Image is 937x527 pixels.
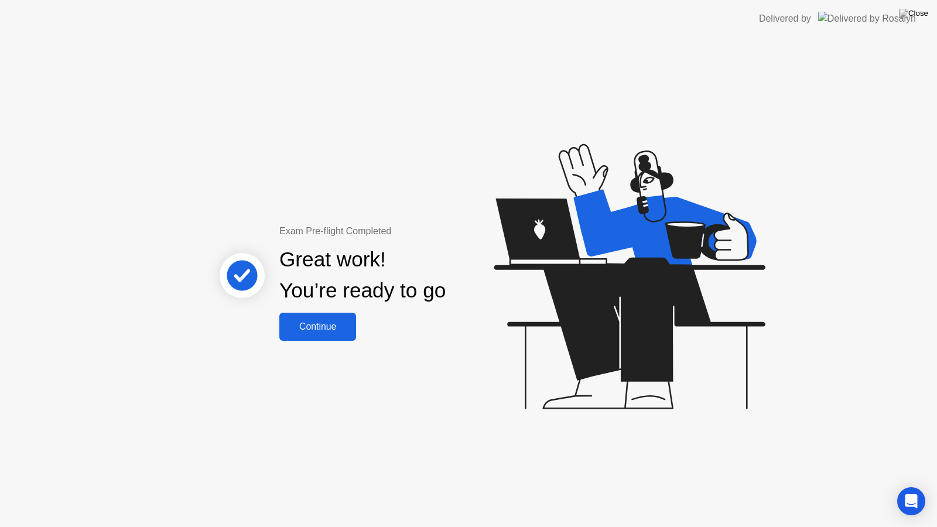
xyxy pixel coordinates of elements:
[759,12,811,26] div: Delivered by
[279,224,521,238] div: Exam Pre-flight Completed
[283,321,353,332] div: Continue
[818,12,916,25] img: Delivered by Rosalyn
[279,244,446,306] div: Great work! You’re ready to go
[899,9,928,18] img: Close
[279,313,356,341] button: Continue
[897,487,925,515] div: Open Intercom Messenger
